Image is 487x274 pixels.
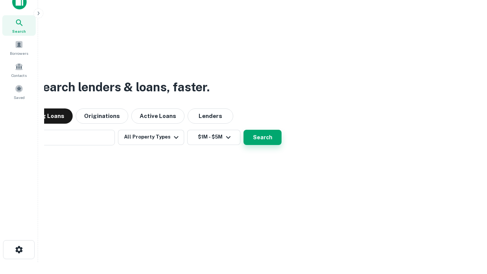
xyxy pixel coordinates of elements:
[187,130,240,145] button: $1M - $5M
[243,130,282,145] button: Search
[188,108,233,124] button: Lenders
[35,78,210,96] h3: Search lenders & loans, faster.
[11,72,27,78] span: Contacts
[118,130,184,145] button: All Property Types
[76,108,128,124] button: Originations
[12,28,26,34] span: Search
[2,59,36,80] a: Contacts
[449,213,487,250] iframe: Chat Widget
[131,108,185,124] button: Active Loans
[2,37,36,58] a: Borrowers
[2,81,36,102] a: Saved
[2,15,36,36] a: Search
[10,50,28,56] span: Borrowers
[14,94,25,100] span: Saved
